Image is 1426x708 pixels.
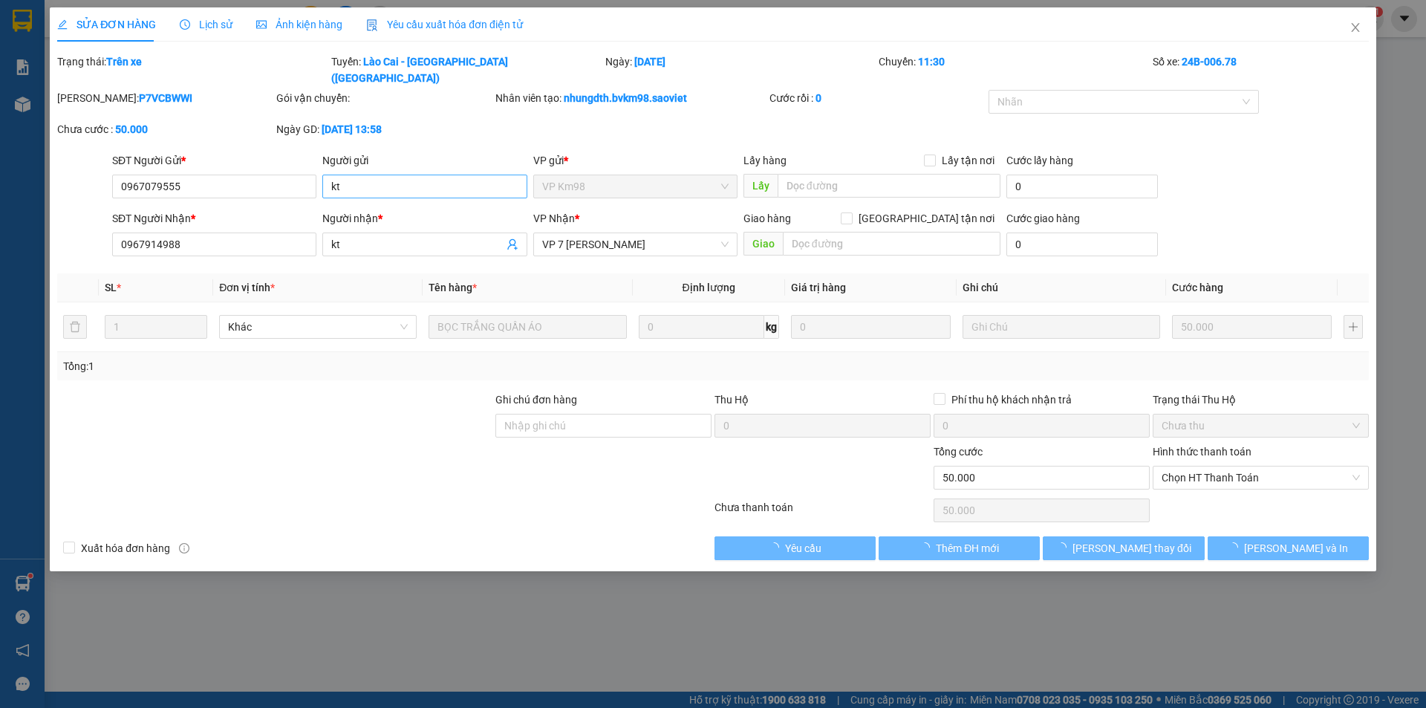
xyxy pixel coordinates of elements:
[1350,22,1361,33] span: close
[743,155,787,166] span: Lấy hàng
[106,56,142,68] b: Trên xe
[634,56,665,68] b: [DATE]
[105,282,117,293] span: SL
[322,210,527,227] div: Người nhận
[815,92,821,104] b: 0
[713,499,932,525] div: Chưa thanh toán
[936,540,999,556] span: Thêm ĐH mới
[877,53,1151,86] div: Chuyến:
[714,394,749,406] span: Thu Hộ
[57,19,68,30] span: edit
[180,19,232,30] span: Lịch sử
[533,212,575,224] span: VP Nhận
[57,121,273,137] div: Chưa cước :
[963,315,1160,339] input: Ghi Chú
[714,536,876,560] button: Yêu cầu
[366,19,523,30] span: Yêu cầu xuất hóa đơn điện tử
[791,315,951,339] input: 0
[63,358,550,374] div: Tổng: 1
[276,90,492,106] div: Gói vận chuyển:
[1056,542,1072,553] span: loading
[1244,540,1348,556] span: [PERSON_NAME] và In
[495,414,712,438] input: Ghi chú đơn hàng
[179,543,189,553] span: info-circle
[219,282,275,293] span: Đơn vị tính
[542,233,729,256] span: VP 7 Phạm Văn Đồng
[1006,233,1158,256] input: Cước giao hàng
[919,542,936,553] span: loading
[1162,415,1360,437] span: Chưa thu
[743,212,791,224] span: Giao hàng
[1228,542,1244,553] span: loading
[743,174,778,198] span: Lấy
[934,446,983,458] span: Tổng cước
[322,152,527,169] div: Người gửi
[1153,392,1369,408] div: Trạng thái Thu Hộ
[683,282,735,293] span: Định lượng
[957,273,1166,302] th: Ghi chú
[115,123,148,135] b: 50.000
[56,53,330,86] div: Trạng thái:
[1043,536,1204,560] button: [PERSON_NAME] thay đổi
[764,315,779,339] span: kg
[1182,56,1237,68] b: 24B-006.78
[542,175,729,198] span: VP Km98
[429,315,626,339] input: VD: Bàn, Ghế
[769,90,986,106] div: Cước rồi :
[1006,175,1158,198] input: Cước lấy hàng
[564,92,687,104] b: nhungdth.bvkm98.saoviet
[791,282,846,293] span: Giá trị hàng
[853,210,1000,227] span: [GEOGRAPHIC_DATA] tận nơi
[604,53,878,86] div: Ngày:
[495,90,766,106] div: Nhân viên tạo:
[429,282,477,293] span: Tên hàng
[1162,467,1360,489] span: Chọn HT Thanh Toán
[75,540,176,556] span: Xuất hóa đơn hàng
[507,238,518,250] span: user-add
[63,315,87,339] button: delete
[1072,540,1191,556] span: [PERSON_NAME] thay đổi
[1208,536,1369,560] button: [PERSON_NAME] và In
[57,90,273,106] div: [PERSON_NAME]:
[1344,315,1363,339] button: plus
[330,53,604,86] div: Tuyến:
[743,232,783,256] span: Giao
[57,19,156,30] span: SỬA ĐƠN HÀNG
[495,394,577,406] label: Ghi chú đơn hàng
[366,19,378,31] img: icon
[918,56,945,68] b: 11:30
[139,92,192,104] b: P7VCBWWI
[945,392,1078,408] span: Phí thu hộ khách nhận trả
[112,210,316,227] div: SĐT Người Nhận
[1151,53,1370,86] div: Số xe:
[1335,7,1376,49] button: Close
[785,540,821,556] span: Yêu cầu
[936,152,1000,169] span: Lấy tận nơi
[769,542,785,553] span: loading
[1172,282,1223,293] span: Cước hàng
[112,152,316,169] div: SĐT Người Gửi
[1153,446,1251,458] label: Hình thức thanh toán
[276,121,492,137] div: Ngày GD:
[783,232,1000,256] input: Dọc đường
[879,536,1040,560] button: Thêm ĐH mới
[228,316,408,338] span: Khác
[256,19,342,30] span: Ảnh kiện hàng
[331,56,508,84] b: Lào Cai - [GEOGRAPHIC_DATA] ([GEOGRAPHIC_DATA])
[1006,155,1073,166] label: Cước lấy hàng
[1172,315,1332,339] input: 0
[533,152,738,169] div: VP gửi
[778,174,1000,198] input: Dọc đường
[1006,212,1080,224] label: Cước giao hàng
[180,19,190,30] span: clock-circle
[322,123,382,135] b: [DATE] 13:58
[256,19,267,30] span: picture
